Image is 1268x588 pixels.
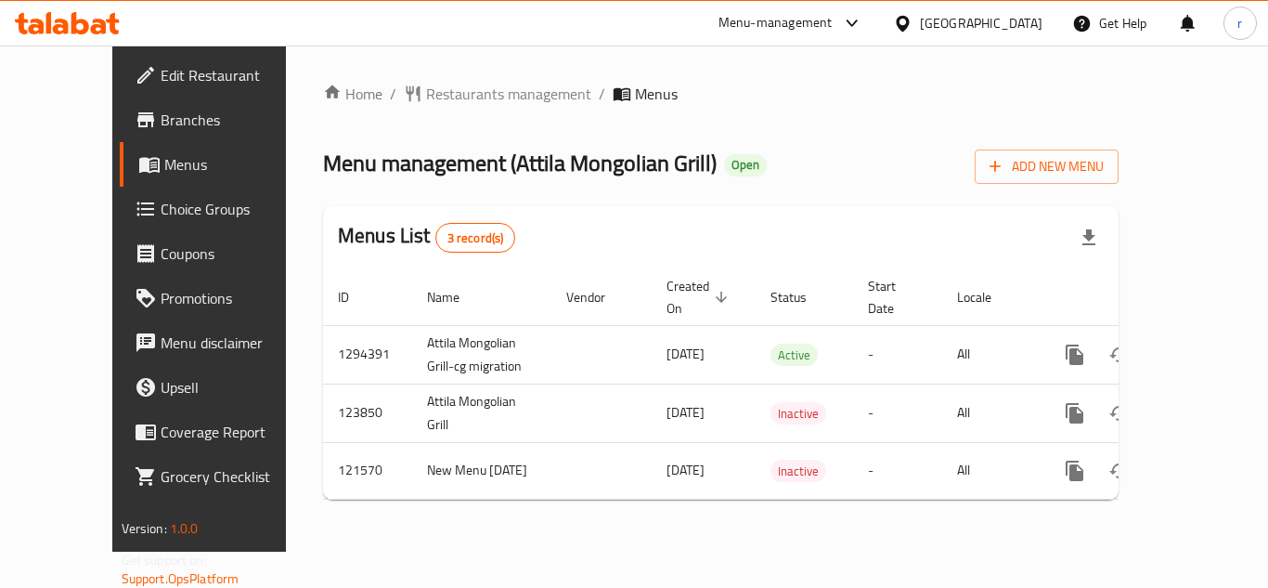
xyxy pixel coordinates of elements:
div: Inactive [770,402,826,425]
span: 3 record(s) [436,229,515,247]
span: Open [724,157,767,173]
h2: Menus List [338,222,515,253]
a: Menu disclaimer [120,320,324,365]
span: Start Date [868,275,920,320]
span: Promotions [161,287,309,309]
a: Choice Groups [120,187,324,231]
a: Upsell [120,365,324,410]
span: Upsell [161,376,309,399]
span: Inactive [770,461,826,482]
td: - [853,325,942,384]
span: Locale [957,286,1016,308]
div: Inactive [770,460,826,482]
a: Menus [120,142,324,187]
span: [DATE] [666,342,705,366]
span: Status [770,286,831,308]
span: Menus [164,153,309,176]
span: ID [338,286,373,308]
span: Inactive [770,403,826,425]
span: Choice Groups [161,198,309,220]
span: Vendor [566,286,629,308]
nav: breadcrumb [323,83,1119,105]
span: Active [770,345,818,366]
td: 1294391 [323,325,412,384]
button: Add New Menu [975,150,1119,184]
button: more [1053,449,1097,493]
span: Get support on: [122,548,207,572]
td: - [853,384,942,442]
td: 123850 [323,384,412,442]
a: Promotions [120,276,324,320]
span: Menu disclaimer [161,332,309,354]
span: Branches [161,109,309,131]
div: Menu-management [718,12,833,34]
span: 1.0.0 [170,516,199,541]
a: Coupons [120,231,324,276]
td: - [853,442,942,499]
button: Change Status [1097,333,1142,377]
a: Grocery Checklist [120,454,324,499]
td: All [942,442,1038,499]
div: Total records count [435,223,516,253]
button: Change Status [1097,391,1142,436]
table: enhanced table [323,269,1246,500]
span: Created On [666,275,733,320]
li: / [390,83,396,105]
span: Add New Menu [990,155,1104,178]
td: New Menu [DATE] [412,442,551,499]
span: Grocery Checklist [161,465,309,488]
span: [DATE] [666,458,705,482]
span: Coverage Report [161,421,309,443]
a: Restaurants management [404,83,591,105]
div: [GEOGRAPHIC_DATA] [920,13,1042,33]
span: r [1237,13,1242,33]
span: Coupons [161,242,309,265]
td: All [942,325,1038,384]
button: Change Status [1097,449,1142,493]
span: Edit Restaurant [161,64,309,86]
td: Attila Mongolian Grill [412,384,551,442]
a: Coverage Report [120,410,324,454]
td: All [942,384,1038,442]
a: Home [323,83,382,105]
a: Branches [120,98,324,142]
td: Attila Mongolian Grill-cg migration [412,325,551,384]
span: Menu management ( Attila Mongolian Grill ) [323,142,717,184]
span: Name [427,286,484,308]
td: 121570 [323,442,412,499]
span: Menus [635,83,678,105]
button: more [1053,391,1097,436]
span: [DATE] [666,400,705,425]
th: Actions [1038,269,1246,326]
span: Version: [122,516,167,541]
button: more [1053,333,1097,377]
li: / [599,83,605,105]
span: Restaurants management [426,83,591,105]
div: Export file [1067,216,1111,260]
div: Active [770,344,818,366]
a: Edit Restaurant [120,53,324,98]
div: Open [724,154,767,176]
